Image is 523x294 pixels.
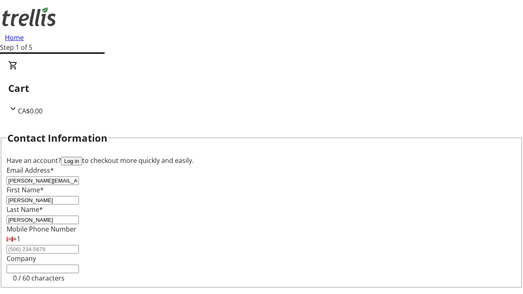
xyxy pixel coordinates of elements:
[7,254,36,263] label: Company
[13,274,65,283] tr-character-limit: 0 / 60 characters
[7,166,54,175] label: Email Address*
[7,245,79,254] input: (506) 234-5678
[8,81,515,96] h2: Cart
[7,131,107,145] h2: Contact Information
[8,60,515,116] div: CartCA$0.00
[7,185,44,194] label: First Name*
[7,225,76,234] label: Mobile Phone Number
[7,205,43,214] label: Last Name*
[18,107,42,116] span: CA$0.00
[7,156,516,165] div: Have an account? to checkout more quickly and easily.
[61,157,82,165] button: Log in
